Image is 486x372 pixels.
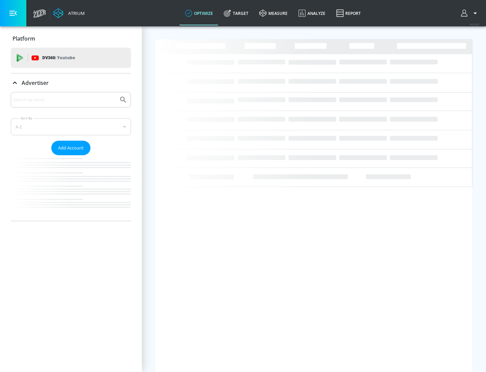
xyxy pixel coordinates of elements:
[13,95,116,104] input: Search by name
[51,141,90,155] button: Add Account
[11,29,131,48] div: Platform
[11,48,131,68] div: DV360: Youtube
[254,1,293,25] a: measure
[65,10,85,16] div: Atrium
[11,118,131,135] div: A-Z
[19,116,34,120] label: Sort By
[180,1,218,25] a: optimize
[22,79,49,87] p: Advertiser
[12,35,35,42] p: Platform
[470,22,479,26] span: v 4.24.0
[53,8,85,18] a: Atrium
[11,155,131,221] nav: list of Advertiser
[11,73,131,92] div: Advertiser
[57,54,75,61] p: Youtube
[293,1,331,25] a: Analyze
[331,1,366,25] a: Report
[58,144,84,152] span: Add Account
[218,1,254,25] a: Target
[11,92,131,221] div: Advertiser
[42,54,75,62] p: DV360:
